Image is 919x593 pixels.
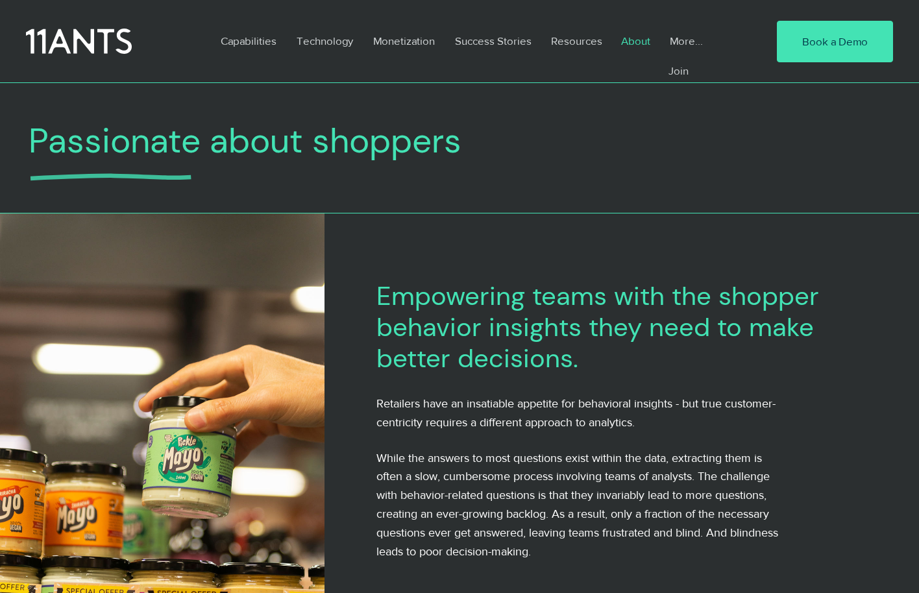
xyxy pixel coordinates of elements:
[367,26,441,56] p: Monetization
[777,21,893,62] a: Book a Demo
[363,26,445,56] a: Monetization
[615,26,657,56] p: About
[660,60,714,81] a: Join
[287,26,363,56] a: Technology
[802,34,868,49] span: Book a Demo
[445,26,541,56] a: Success Stories
[29,118,461,163] span: Passionate about shoppers
[376,279,819,375] span: Empowering teams with the shopper behavior insights they need to make better decisions.
[663,81,711,102] p: Contact
[660,81,714,102] a: Contact
[663,60,694,81] p: Join
[448,26,538,56] p: Success Stories
[214,26,283,56] p: Capabilities
[545,26,609,56] p: Resources
[541,26,611,56] a: Resources
[290,26,360,56] p: Technology
[211,26,287,56] a: Capabilities
[376,452,778,558] span: While the answers to most questions exist within the data, extracting them is often a slow, cumbe...
[663,26,709,56] p: More...
[376,397,776,429] span: Retailers have an insatiable appetite for behavioral insights - but true customer-centricity requ...
[611,26,660,56] a: About
[211,26,737,56] nav: Site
